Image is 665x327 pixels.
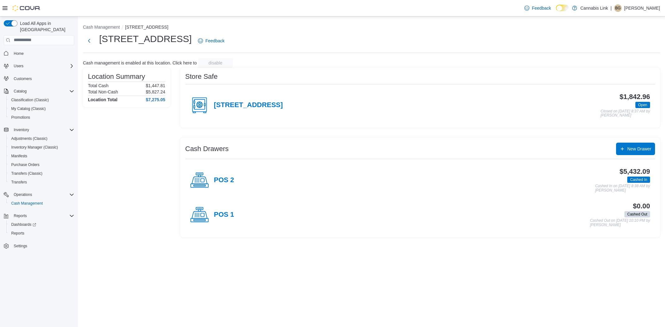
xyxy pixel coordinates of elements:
[14,64,23,69] span: Users
[595,184,650,192] p: Cashed In on [DATE] 8:38 AM by [PERSON_NAME]
[6,104,77,113] button: My Catalog (Classic)
[6,96,77,104] button: Classification (Classic)
[11,50,26,57] a: Home
[1,126,77,134] button: Inventory
[146,97,165,102] h4: $7,275.05
[6,143,77,152] button: Inventory Manager (Classic)
[11,145,58,150] span: Inventory Manager (Classic)
[11,242,74,250] span: Settings
[195,35,227,47] a: Feedback
[600,109,650,118] p: Closed on [DATE] 8:37 AM by [PERSON_NAME]
[11,191,35,198] button: Operations
[11,62,26,70] button: Users
[6,220,77,229] a: Dashboards
[9,144,74,151] span: Inventory Manager (Classic)
[615,4,620,12] span: BG
[9,178,29,186] a: Transfers
[624,4,660,12] p: [PERSON_NAME]
[14,192,32,197] span: Operations
[214,101,283,109] h4: [STREET_ADDRESS]
[14,89,27,94] span: Catalog
[185,73,218,80] h3: Store Safe
[11,50,74,57] span: Home
[9,135,50,142] a: Adjustments (Classic)
[11,126,74,134] span: Inventory
[83,35,95,47] button: Next
[83,25,120,30] button: Cash Management
[11,126,31,134] button: Inventory
[9,161,42,168] a: Purchase Orders
[88,83,108,88] h6: Total Cash
[11,242,30,250] a: Settings
[11,180,27,185] span: Transfers
[9,114,74,121] span: Promotions
[624,211,650,217] span: Cashed Out
[616,143,655,155] button: New Drawer
[11,136,47,141] span: Adjustments (Classic)
[9,161,74,168] span: Purchase Orders
[1,87,77,96] button: Catalog
[11,154,27,159] span: Manifests
[627,146,651,152] span: New Drawer
[633,202,650,210] h3: $0.00
[610,4,612,12] p: |
[6,169,77,178] button: Transfers (Classic)
[1,49,77,58] button: Home
[619,168,650,175] h3: $5,432.09
[11,88,74,95] span: Catalog
[11,62,74,70] span: Users
[11,201,43,206] span: Cash Management
[214,176,234,184] h4: POS 2
[14,127,29,132] span: Inventory
[146,89,165,94] p: $5,827.24
[11,97,49,102] span: Classification (Classic)
[6,199,77,208] button: Cash Management
[12,5,41,11] img: Cova
[9,105,48,112] a: My Catalog (Classic)
[125,25,168,30] button: [STREET_ADDRESS]
[88,89,118,94] h6: Total Non-Cash
[14,244,27,249] span: Settings
[11,222,36,227] span: Dashboards
[88,97,118,102] h4: Location Total
[1,62,77,70] button: Users
[11,212,29,220] button: Reports
[9,178,74,186] span: Transfers
[9,170,74,177] span: Transfers (Classic)
[205,38,224,44] span: Feedback
[6,229,77,238] button: Reports
[580,4,608,12] p: Cannabis Link
[635,102,650,108] span: Open
[590,219,650,227] p: Cashed Out on [DATE] 10:10 PM by [PERSON_NAME]
[9,114,33,121] a: Promotions
[9,152,30,160] a: Manifests
[1,74,77,83] button: Customers
[9,152,74,160] span: Manifests
[522,2,553,14] a: Feedback
[9,135,74,142] span: Adjustments (Classic)
[14,213,27,218] span: Reports
[532,5,551,11] span: Feedback
[99,33,192,45] h1: [STREET_ADDRESS]
[627,177,650,183] span: Cashed In
[11,75,74,83] span: Customers
[9,96,74,104] span: Classification (Classic)
[556,5,569,11] input: Dark Mode
[14,51,24,56] span: Home
[627,211,647,217] span: Cashed Out
[630,177,647,182] span: Cashed In
[9,221,74,228] span: Dashboards
[9,200,74,207] span: Cash Management
[11,212,74,220] span: Reports
[88,73,145,80] h3: Location Summary
[638,102,647,108] span: Open
[1,211,77,220] button: Reports
[209,60,222,66] span: disable
[9,221,39,228] a: Dashboards
[9,170,45,177] a: Transfers (Classic)
[11,171,42,176] span: Transfers (Classic)
[11,75,34,83] a: Customers
[6,160,77,169] button: Purchase Orders
[11,106,46,111] span: My Catalog (Classic)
